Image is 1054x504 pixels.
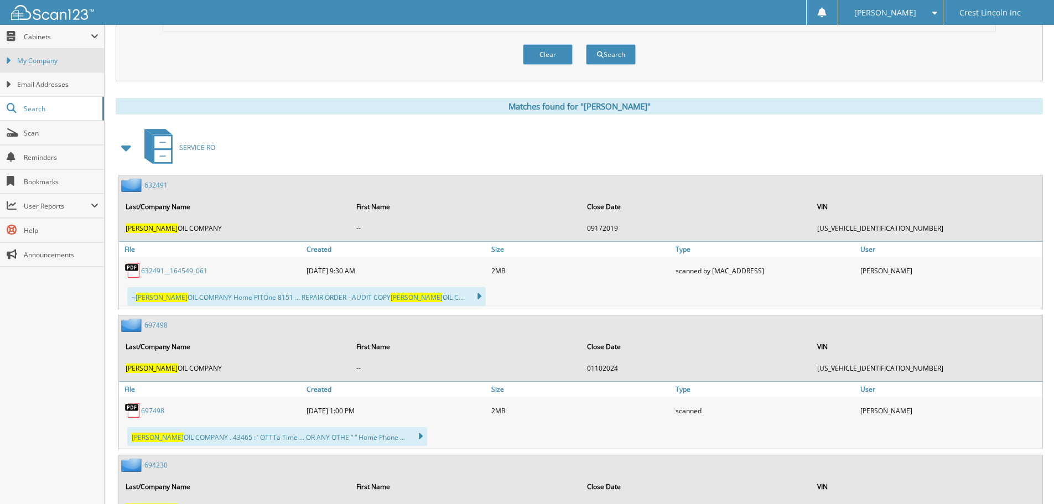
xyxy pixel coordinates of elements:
button: Clear [523,44,573,65]
div: scanned by [MAC_ADDRESS] [673,259,858,282]
a: Size [489,242,673,257]
a: Type [673,242,858,257]
span: SERVICE RO [179,143,215,152]
span: Cabinets [24,32,91,41]
div: 2MB [489,399,673,422]
div: [PERSON_NAME] [858,399,1042,422]
a: User [858,242,1042,257]
th: Close Date [581,335,811,358]
span: [PERSON_NAME] [132,433,184,442]
img: folder2.png [121,318,144,332]
div: [DATE] 1:00 PM [304,399,489,422]
div: scanned [673,399,858,422]
img: PDF.png [124,262,141,279]
span: [PERSON_NAME] [126,224,178,233]
th: Last/Company Name [120,335,350,358]
a: 694230 [144,460,168,470]
a: File [119,242,304,257]
button: Search [586,44,636,65]
img: PDF.png [124,402,141,419]
span: Crest Lincoln Inc [959,9,1021,16]
img: folder2.png [121,178,144,192]
td: -- [351,219,580,237]
span: [PERSON_NAME] [854,9,916,16]
span: Bookmarks [24,177,98,186]
a: Created [304,382,489,397]
span: Search [24,104,97,113]
span: Scan [24,128,98,138]
a: SERVICE RO [138,126,215,169]
a: 697498 [141,406,164,415]
td: [US_VEHICLE_IDENTIFICATION_NUMBER] [812,219,1041,237]
img: folder2.png [121,458,144,472]
span: [PERSON_NAME] [136,293,188,302]
td: [US_VEHICLE_IDENTIFICATION_NUMBER] [812,359,1041,377]
th: First Name [351,475,580,498]
th: VIN [812,335,1041,358]
a: Size [489,382,673,397]
a: 697498 [144,320,168,330]
span: My Company [17,56,98,66]
div: [PERSON_NAME] [858,259,1042,282]
iframe: Chat Widget [999,451,1054,504]
div: ~ OIL COMPANY Home PlTOne 8151 ... REPAIR ORDER - AUDIT COPY OIL C... [127,287,486,306]
td: 01102024 [581,359,811,377]
span: Announcements [24,250,98,259]
th: First Name [351,195,580,218]
th: VIN [812,195,1041,218]
a: User [858,382,1042,397]
div: 2MB [489,259,673,282]
span: User Reports [24,201,91,211]
th: Last/Company Name [120,195,350,218]
span: Email Addresses [17,80,98,90]
a: 632491__164549_061 [141,266,207,276]
th: Close Date [581,475,811,498]
td: OIL COMPANY [120,219,350,237]
div: OIL COMPANY . 43465 : ‘ OTTTa Time ... OR ANY OTHE “ “ Home Phone ... [127,427,427,446]
a: 632491 [144,180,168,190]
td: OIL COMPANY [120,359,350,377]
a: File [119,382,304,397]
td: 09172019 [581,219,811,237]
td: -- [351,359,580,377]
div: [DATE] 9:30 AM [304,259,489,282]
span: Help [24,226,98,235]
span: [PERSON_NAME] [391,293,443,302]
img: scan123-logo-white.svg [11,5,94,20]
th: VIN [812,475,1041,498]
a: Created [304,242,489,257]
span: Reminders [24,153,98,162]
th: Last/Company Name [120,475,350,498]
th: Close Date [581,195,811,218]
a: Type [673,382,858,397]
div: Matches found for "[PERSON_NAME]" [116,98,1043,115]
span: [PERSON_NAME] [126,363,178,373]
th: First Name [351,335,580,358]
